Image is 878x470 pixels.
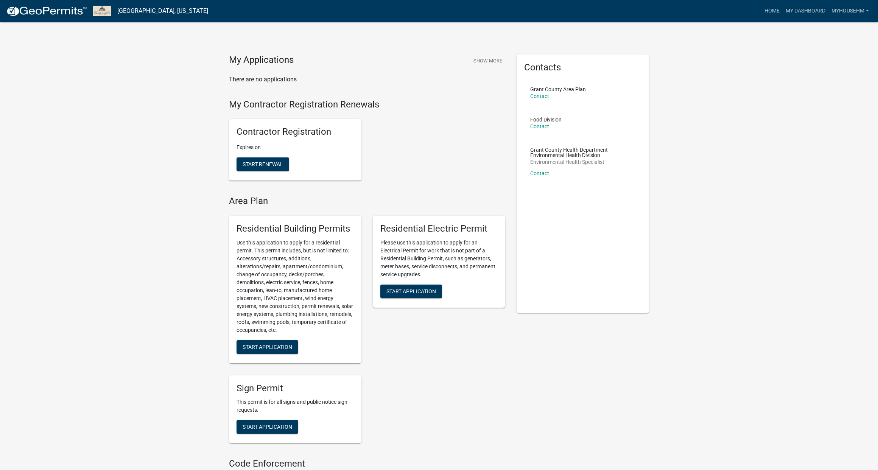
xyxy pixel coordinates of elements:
[93,6,111,16] img: Grant County, Indiana
[237,239,354,334] p: Use this application to apply for a residential permit. This permit includes, but is not limited ...
[237,223,354,234] h5: Residential Building Permits
[530,87,586,92] p: Grant County Area Plan
[524,62,641,73] h5: Contacts
[117,5,208,17] a: [GEOGRAPHIC_DATA], [US_STATE]
[237,157,289,171] button: Start Renewal
[470,54,505,67] button: Show More
[229,99,505,110] h4: My Contractor Registration Renewals
[530,147,635,158] p: Grant County Health Department - Environmental Health Division
[530,170,549,176] a: Contact
[828,4,872,18] a: myhouseHM
[229,458,505,469] h4: Code Enforcement
[237,143,354,151] p: Expires on
[761,4,783,18] a: Home
[237,398,354,414] p: This permit is for all signs and public notice sign requests.
[237,420,298,434] button: Start Application
[243,161,283,167] span: Start Renewal
[237,126,354,137] h5: Contractor Registration
[530,159,635,165] p: Environmental Health Specialist
[530,117,562,122] p: Food Division
[229,99,505,187] wm-registration-list-section: My Contractor Registration Renewals
[229,75,505,84] p: There are no applications
[386,288,436,294] span: Start Application
[380,285,442,298] button: Start Application
[243,424,292,430] span: Start Application
[229,54,294,66] h4: My Applications
[229,196,505,207] h4: Area Plan
[530,123,549,129] a: Contact
[237,383,354,394] h5: Sign Permit
[783,4,828,18] a: My Dashboard
[380,223,498,234] h5: Residential Electric Permit
[380,239,498,279] p: Please use this application to apply for an Electrical Permit for work that is not part of a Resi...
[243,344,292,350] span: Start Application
[237,340,298,354] button: Start Application
[530,93,549,99] a: Contact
